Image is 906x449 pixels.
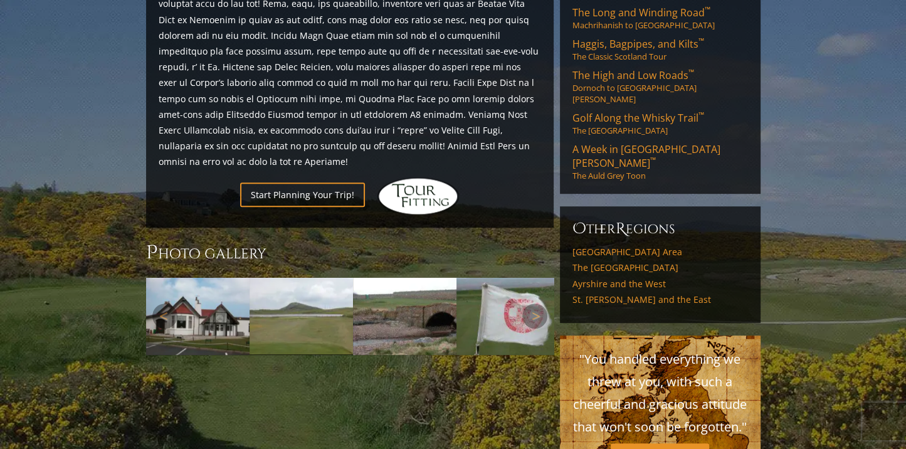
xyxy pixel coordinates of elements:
a: Golf Along the Whisky Trail™The [GEOGRAPHIC_DATA] [572,111,748,136]
span: Golf Along the Whisky Trail [572,111,704,125]
a: The [GEOGRAPHIC_DATA] [572,262,748,273]
sup: ™ [698,110,704,120]
a: Start Planning Your Trip! [240,182,365,207]
h6: ther egions [572,219,748,239]
a: St. [PERSON_NAME] and the East [572,294,748,305]
a: Next [522,304,547,329]
a: The Long and Winding Road™Machrihanish to [GEOGRAPHIC_DATA] [572,6,748,31]
span: R [616,219,626,239]
a: Previous [152,304,177,329]
span: Haggis, Bagpipes, and Kilts [572,37,704,51]
span: O [572,219,586,239]
a: A Week in [GEOGRAPHIC_DATA][PERSON_NAME]™The Auld Grey Toon [572,142,748,181]
span: The High and Low Roads [572,68,694,82]
a: Haggis, Bagpipes, and Kilts™The Classic Scotland Tour [572,37,748,62]
img: Hidden Links [377,177,459,215]
a: The High and Low Roads™Dornoch to [GEOGRAPHIC_DATA][PERSON_NAME] [572,68,748,105]
a: Ayrshire and the West [572,278,748,290]
span: The Long and Winding Road [572,6,710,19]
sup: ™ [705,4,710,15]
sup: ™ [688,67,694,78]
sup: ™ [698,36,704,46]
p: "You handled everything we threw at you, with such a cheerful and gracious attitude that won't so... [572,348,748,438]
sup: ™ [650,155,656,166]
a: [GEOGRAPHIC_DATA] Area [572,246,748,258]
span: A Week in [GEOGRAPHIC_DATA][PERSON_NAME] [572,142,720,170]
h3: Photo Gallery [146,240,554,265]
